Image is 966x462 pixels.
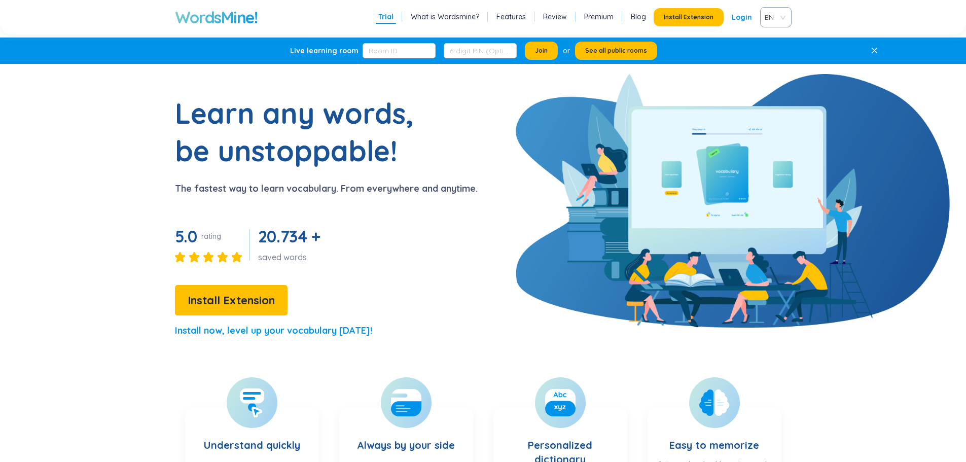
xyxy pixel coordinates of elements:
p: The fastest way to learn vocabulary. From everywhere and anytime. [175,182,478,196]
h3: Easy to memorize [669,418,759,454]
a: Trial [378,12,393,22]
div: rating [201,231,221,241]
span: VIE [765,10,783,25]
button: Install Extension [175,285,288,315]
span: Join [535,47,548,55]
button: Join [525,42,558,60]
span: 5.0 [175,226,197,246]
a: Review [543,12,567,22]
span: See all public rooms [585,47,647,55]
div: Live learning room [290,46,359,56]
a: Blog [631,12,646,22]
span: 20.734 + [258,226,320,246]
span: Install Extension [664,13,713,21]
input: Room ID [363,43,436,58]
h3: Understand quickly [204,418,300,459]
button: Install Extension [654,8,724,26]
a: WordsMine! [175,7,258,27]
p: Install now, level up your vocabulary [DATE]! [175,324,372,338]
input: 6-digit PIN (Optional) [444,43,517,58]
a: Login [732,8,752,26]
button: See all public rooms [575,42,657,60]
h3: Always by your side [357,418,455,459]
span: Install Extension [188,292,275,309]
h1: Learn any words, be unstoppable! [175,94,428,169]
a: Features [496,12,526,22]
div: saved words [258,252,325,263]
a: Premium [584,12,614,22]
a: What is Wordsmine? [411,12,479,22]
div: or [563,45,570,56]
a: Install Extension [175,296,288,306]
